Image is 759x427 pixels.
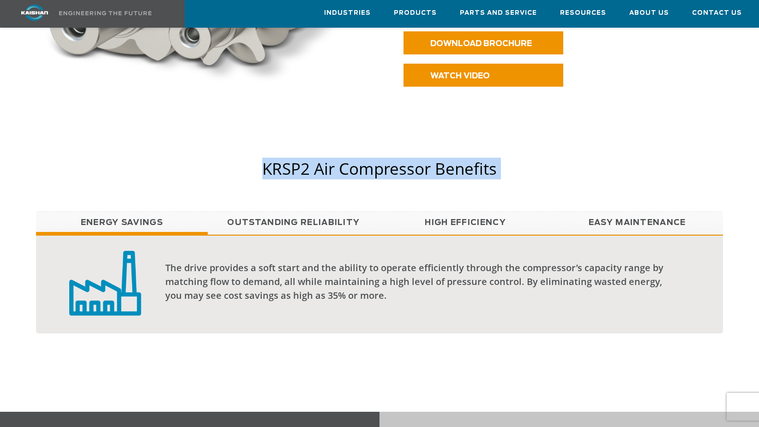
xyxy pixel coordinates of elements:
span: DOWNLOAD BROCHURE [430,40,532,47]
a: Parts and Service [460,0,537,25]
div: Energy Savings [36,235,723,333]
a: Outstanding Reliability [208,211,379,234]
span: Industries [324,8,371,18]
a: Products [394,0,437,25]
span: Resources [560,8,606,18]
span: Products [394,8,437,18]
a: Energy Savings [36,211,208,234]
a: Industries [324,0,371,25]
a: Contact Us [692,0,742,25]
a: Easy Maintenance [551,211,723,234]
div: The drive provides a soft start and the ability to operate efficiently through the compressor’s c... [165,261,667,302]
span: WATCH VIDEO [430,72,490,80]
a: DOWNLOAD BROCHURE [404,31,563,54]
span: About Us [629,8,669,18]
a: WATCH VIDEO [404,64,563,87]
a: About Us [629,0,669,25]
a: Resources [560,0,606,25]
a: High Efficiency [379,211,551,234]
img: Engineering the future [59,11,151,15]
h5: KRSP2 Air Compressor Benefits [36,158,723,179]
span: Contact Us [692,8,742,18]
img: low capital investment badge [69,249,141,316]
span: Parts and Service [460,8,537,18]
